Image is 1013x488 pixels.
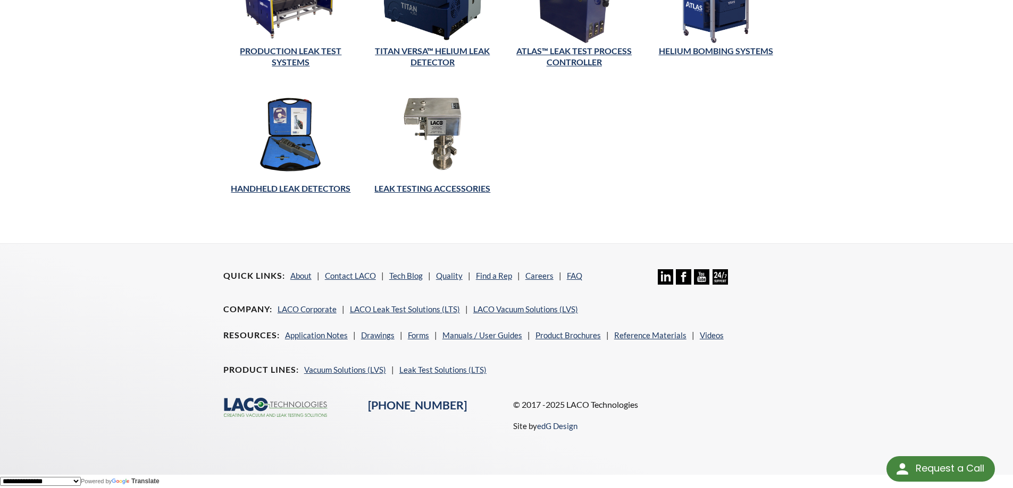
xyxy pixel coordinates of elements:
img: 24/7 Support Icon [713,269,728,285]
a: About [290,271,312,280]
a: Contact LACO [325,271,376,280]
p: Site by [513,419,577,432]
a: Tech Blog [389,271,423,280]
a: LEAK TESTING ACCESSORIES [374,183,490,193]
a: Forms [408,330,429,340]
p: © 2017 -2025 LACO Technologies [513,398,790,412]
a: Application Notes [285,330,348,340]
a: FAQ [567,271,582,280]
h4: Product Lines [223,364,299,375]
a: Careers [525,271,554,280]
a: TITAN VERSA™ Helium Leak Detector [375,46,490,67]
a: LACO Corporate [278,304,337,314]
a: Drawings [361,330,395,340]
a: Vacuum Solutions (LVS) [304,365,386,374]
img: Handheld Leak Detectors Category [223,88,358,181]
a: HANDHELD LEAK DETECTORS [231,183,350,193]
a: Videos [700,330,724,340]
a: Product Brochures [535,330,601,340]
img: round button [894,460,911,477]
img: Google Translate [112,478,131,485]
a: 24/7 Support [713,277,728,286]
a: Quality [436,271,463,280]
div: Request a Call [916,456,984,481]
a: ATLAS™ Leak Test Process Controller [516,46,632,67]
h4: Resources [223,330,280,341]
a: [PHONE_NUMBER] [368,398,467,412]
a: Reference Materials [614,330,687,340]
a: Leak Test Solutions (LTS) [399,365,487,374]
h4: Quick Links [223,270,285,281]
a: PRODUCTION LEAK TEST SYSTEMS [240,46,341,67]
a: LACO Vacuum Solutions (LVS) [473,304,578,314]
a: Find a Rep [476,271,512,280]
div: Request a Call [886,456,995,482]
a: Translate [112,477,160,485]
a: LACO Leak Test Solutions (LTS) [350,304,460,314]
img: Leak Testing Accessories Category [365,88,500,181]
a: Manuals / User Guides [442,330,522,340]
a: Helium Bombing Systems [659,46,773,56]
a: edG Design [537,421,577,431]
h4: Company [223,304,272,315]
